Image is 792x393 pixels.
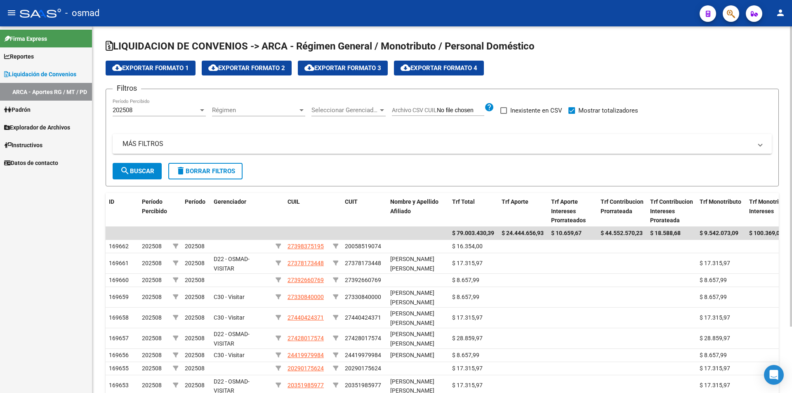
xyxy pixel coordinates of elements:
[4,105,31,114] span: Padrón
[311,106,378,114] span: Seleccionar Gerenciador
[142,314,162,321] span: 202508
[700,365,730,372] span: $ 17.315,97
[345,242,381,251] div: 20058519074
[109,365,129,372] span: 169655
[210,193,272,229] datatable-header-cell: Gerenciador
[142,365,162,372] span: 202508
[700,314,730,321] span: $ 17.315,97
[288,365,324,372] span: 20290175624
[109,382,129,388] span: 169653
[106,40,535,52] span: LIQUIDACION DE CONVENIOS -> ARCA - Régimen General / Monotributo / Personal Doméstico
[109,277,129,283] span: 169660
[113,134,772,154] mat-expansion-panel-header: MÁS FILTROS
[288,294,324,300] span: 27330840000
[437,107,484,114] input: Archivo CSV CUIL
[394,61,484,75] button: Exportar Formato 4
[288,243,324,249] span: 27398375195
[700,198,741,205] span: Trf Monotributo
[452,365,483,372] span: $ 17.315,97
[700,335,730,341] span: $ 28.859,97
[208,64,285,72] span: Exportar Formato 2
[109,314,129,321] span: 169658
[109,294,129,300] span: 169659
[345,381,381,390] div: 20351985977
[345,364,381,373] div: 20290175624
[284,193,330,229] datatable-header-cell: CUIL
[390,256,434,272] span: [PERSON_NAME] [PERSON_NAME]
[288,198,300,205] span: CUIL
[345,292,381,302] div: 27330840000
[764,365,784,385] div: Open Intercom Messenger
[142,335,162,341] span: 202508
[390,198,438,214] span: Nombre y Apellido Afiliado
[106,193,139,229] datatable-header-cell: ID
[288,314,324,321] span: 27440424371
[452,243,483,249] span: $ 16.354,00
[650,198,693,224] span: Trf Contribucion Intereses Prorateada
[7,8,16,18] mat-icon: menu
[214,331,250,347] span: D22 - OSMAD-VISITAR
[700,352,727,358] span: $ 8.657,99
[502,198,528,205] span: Trf Aporte
[647,193,696,229] datatable-header-cell: Trf Contribucion Intereses Prorateada
[123,139,752,148] mat-panel-title: MÁS FILTROS
[112,64,189,72] span: Exportar Formato 1
[112,63,122,73] mat-icon: cloud_download
[304,64,381,72] span: Exportar Formato 3
[185,277,205,283] span: 202508
[304,63,314,73] mat-icon: cloud_download
[749,198,791,214] span: Trf Monotributo Intereses
[700,230,738,236] span: $ 9.542.073,09
[185,314,205,321] span: 202508
[185,294,205,300] span: 202508
[142,277,162,283] span: 202508
[390,310,434,326] span: [PERSON_NAME] [PERSON_NAME]
[113,106,132,114] span: 202508
[510,106,562,115] span: Inexistente en CSV
[214,352,245,358] span: C30 - Visitar
[214,314,245,321] span: C30 - Visitar
[212,106,298,114] span: Régimen
[288,382,324,388] span: 20351985977
[700,277,727,283] span: $ 8.657,99
[142,198,167,214] span: Período Percibido
[185,365,205,372] span: 202508
[109,260,129,266] span: 169661
[452,230,494,236] span: $ 79.003.430,39
[449,193,498,229] datatable-header-cell: Trf Total
[142,382,162,388] span: 202508
[176,167,235,175] span: Borrar Filtros
[109,335,129,341] span: 169657
[181,193,210,229] datatable-header-cell: Período
[452,314,483,321] span: $ 17.315,97
[551,198,586,224] span: Trf Aporte Intereses Prorrateados
[345,259,381,268] div: 27378173448
[4,52,34,61] span: Reportes
[288,277,324,283] span: 27392660769
[298,61,388,75] button: Exportar Formato 3
[345,313,381,322] div: 27440424371
[502,230,544,236] span: $ 24.444.656,93
[390,352,434,358] span: [PERSON_NAME]
[452,277,479,283] span: $ 8.657,99
[185,198,205,205] span: Período
[139,193,170,229] datatable-header-cell: Período Percibido
[700,294,727,300] span: $ 8.657,99
[288,260,324,266] span: 27378173448
[749,230,783,236] span: $ 100.369,06
[185,382,205,388] span: 202508
[4,70,76,79] span: Liquidación de Convenios
[548,193,597,229] datatable-header-cell: Trf Aporte Intereses Prorrateados
[498,193,548,229] datatable-header-cell: Trf Aporte
[185,260,205,266] span: 202508
[109,198,114,205] span: ID
[202,61,292,75] button: Exportar Formato 2
[551,230,582,236] span: $ 10.659,67
[345,334,381,343] div: 27428017574
[401,64,477,72] span: Exportar Formato 4
[185,243,205,249] span: 202508
[452,352,479,358] span: $ 8.657,99
[109,243,129,249] span: 169662
[4,141,42,150] span: Instructivos
[342,193,387,229] datatable-header-cell: CUIT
